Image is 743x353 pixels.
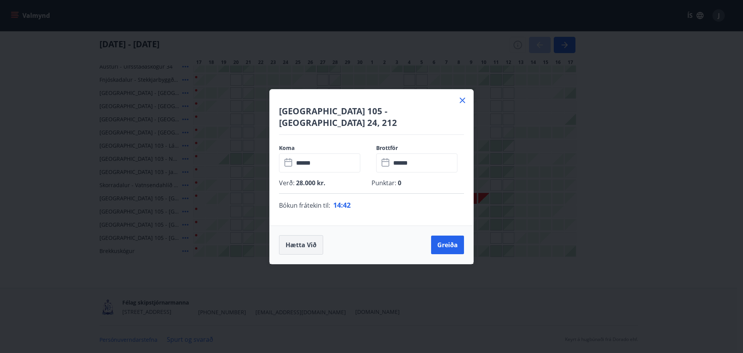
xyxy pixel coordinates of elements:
button: Hætta við [279,235,323,255]
label: Brottför [376,144,464,152]
span: 14 : [333,200,343,210]
label: Koma [279,144,367,152]
span: 28.000 kr. [294,179,325,187]
span: 0 [396,179,401,187]
span: Bókun frátekin til : [279,201,330,210]
h4: [GEOGRAPHIC_DATA] 105 - [GEOGRAPHIC_DATA] 24, 212 [279,105,464,128]
button: Greiða [431,236,464,254]
p: Verð : [279,179,371,187]
p: Punktar : [371,179,464,187]
span: 42 [343,200,351,210]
